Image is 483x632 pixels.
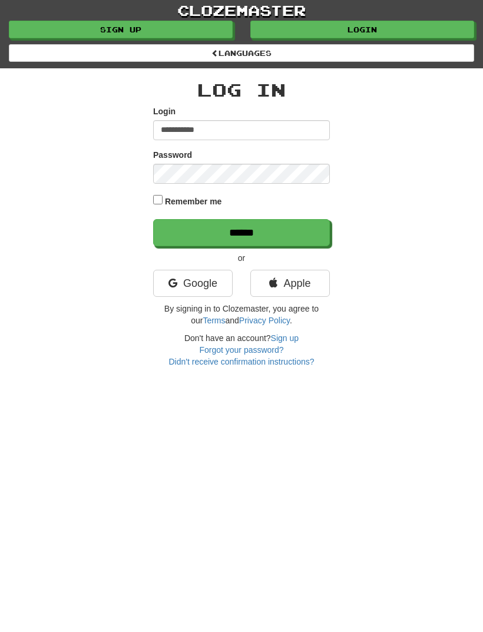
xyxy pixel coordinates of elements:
[9,44,474,62] a: Languages
[153,332,330,368] div: Don't have an account?
[153,252,330,264] p: or
[153,149,192,161] label: Password
[153,270,233,297] a: Google
[203,316,225,325] a: Terms
[168,357,314,366] a: Didn't receive confirmation instructions?
[153,105,176,117] label: Login
[199,345,283,355] a: Forgot your password?
[165,196,222,207] label: Remember me
[250,270,330,297] a: Apple
[153,303,330,326] p: By signing in to Clozemaster, you agree to our and .
[250,21,474,38] a: Login
[239,316,290,325] a: Privacy Policy
[9,21,233,38] a: Sign up
[271,333,299,343] a: Sign up
[153,80,330,100] h2: Log In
